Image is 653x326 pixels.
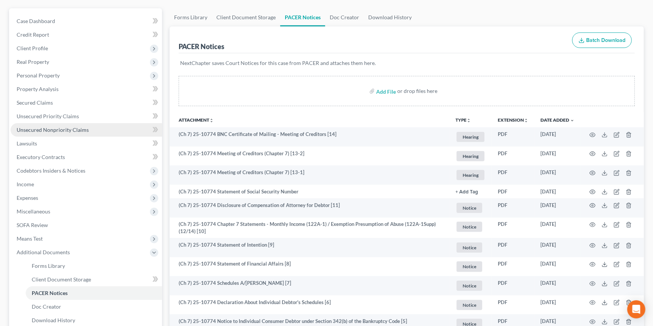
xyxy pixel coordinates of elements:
[455,260,486,273] a: Notice
[17,154,65,160] span: Executory Contracts
[498,117,528,123] a: Extensionunfold_more
[170,276,449,295] td: (Ch 7) 25-10774 Schedules A/[PERSON_NAME] [7]
[32,290,68,296] span: PACER Notices
[455,169,486,181] a: Hearing
[17,72,60,79] span: Personal Property
[534,198,580,218] td: [DATE]
[180,59,633,67] p: NextChapter saves Court Notices for this case from PACER and attaches them here.
[280,8,325,26] a: PACER Notices
[170,127,449,147] td: (Ch 7) 25-10774 BNC Certificate of Mailing - Meeting of Creditors [14]
[17,31,49,38] span: Credit Report
[17,99,53,106] span: Secured Claims
[570,118,574,123] i: expand_more
[455,202,486,214] a: Notice
[455,221,486,233] a: Notice
[466,118,471,123] i: unfold_more
[492,218,534,238] td: PDF
[627,300,645,318] div: Open Intercom Messenger
[455,280,486,292] a: Notice
[17,222,48,228] span: SOFA Review
[524,118,528,123] i: unfold_more
[534,147,580,166] td: [DATE]
[457,222,482,232] span: Notice
[179,42,224,51] div: PACER Notices
[457,261,482,272] span: Notice
[492,257,534,277] td: PDF
[455,131,486,143] a: Hearing
[17,18,55,24] span: Case Dashboard
[17,249,70,255] span: Additional Documents
[170,147,449,166] td: (Ch 7) 25-10774 Meeting of Creditors (Chapter 7) [13-2]
[179,117,214,123] a: Attachmentunfold_more
[32,276,91,283] span: Client Document Storage
[492,238,534,257] td: PDF
[32,263,65,269] span: Forms Library
[455,188,486,195] a: + Add Tag
[492,198,534,218] td: PDF
[170,218,449,238] td: (Ch 7) 25-10774 Chapter 7 Statements - Monthly Income (122A-1) / Exemption Presumption of Abuse (...
[11,110,162,123] a: Unsecured Priority Claims
[11,14,162,28] a: Case Dashboard
[32,317,75,323] span: Download History
[457,170,485,180] span: Hearing
[209,118,214,123] i: unfold_more
[457,300,482,310] span: Notice
[457,243,482,253] span: Notice
[540,117,574,123] a: Date Added expand_more
[455,118,471,123] button: TYPEunfold_more
[492,295,534,315] td: PDF
[17,181,34,187] span: Income
[212,8,280,26] a: Client Document Storage
[170,8,212,26] a: Forms Library
[455,150,486,162] a: Hearing
[11,123,162,137] a: Unsecured Nonpriority Claims
[572,32,632,48] button: Batch Download
[492,127,534,147] td: PDF
[11,96,162,110] a: Secured Claims
[11,28,162,42] a: Credit Report
[17,86,59,92] span: Property Analysis
[170,238,449,257] td: (Ch 7) 25-10774 Statement of Intention [9]
[17,59,49,65] span: Real Property
[534,295,580,315] td: [DATE]
[17,167,85,174] span: Codebtors Insiders & Notices
[455,299,486,311] a: Notice
[325,8,364,26] a: Doc Creator
[586,37,625,43] span: Batch Download
[170,257,449,277] td: (Ch 7) 25-10774 Statement of Financial Affairs [8]
[534,257,580,277] td: [DATE]
[534,185,580,198] td: [DATE]
[26,286,162,300] a: PACER Notices
[534,276,580,295] td: [DATE]
[492,147,534,166] td: PDF
[170,198,449,218] td: (Ch 7) 25-10774 Disclosure of Compensation of Attorney for Debtor [11]
[17,195,38,201] span: Expenses
[170,295,449,315] td: (Ch 7) 25-10774 Declaration About Individual Debtor's Schedules [6]
[11,218,162,232] a: SOFA Review
[457,203,482,213] span: Notice
[17,113,79,119] span: Unsecured Priority Claims
[11,150,162,164] a: Executory Contracts
[397,87,437,95] div: or drop files here
[17,235,43,242] span: Means Test
[534,218,580,238] td: [DATE]
[457,132,485,142] span: Hearing
[26,300,162,314] a: Doc Creator
[457,281,482,291] span: Notice
[534,165,580,185] td: [DATE]
[534,127,580,147] td: [DATE]
[364,8,416,26] a: Download History
[17,127,89,133] span: Unsecured Nonpriority Claims
[11,82,162,96] a: Property Analysis
[492,185,534,198] td: PDF
[170,185,449,198] td: (Ch 7) 25-10774 Statement of Social Security Number
[455,241,486,254] a: Notice
[32,303,61,310] span: Doc Creator
[455,190,478,195] button: + Add Tag
[17,140,37,147] span: Lawsuits
[11,137,162,150] a: Lawsuits
[26,273,162,286] a: Client Document Storage
[457,151,485,161] span: Hearing
[170,165,449,185] td: (Ch 7) 25-10774 Meeting of Creditors (Chapter 7) [13-1]
[26,259,162,273] a: Forms Library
